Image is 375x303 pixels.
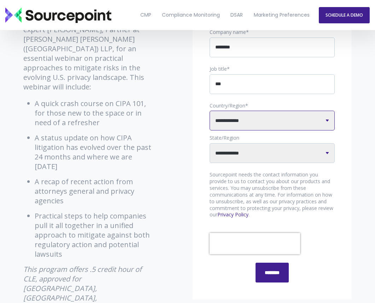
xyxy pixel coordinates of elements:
[5,7,111,23] img: Sourcepoint_logo_black_transparent (2)-2
[319,7,370,23] a: SCHEDULE A DEMO
[210,134,239,141] span: State/Region
[217,211,248,218] a: Privacy Policy
[210,102,245,109] span: Country/Region
[210,65,227,72] span: Job title
[35,133,154,171] li: A status update on how CIPA litigation has evolved over the past 24 months and where we are [DATE]
[210,171,335,218] p: Sourcepoint needs the contact information you provide to us to contact you about our products and...
[35,211,154,259] li: Practical steps to help companies pull it all together in a unified approach to mitigate against ...
[210,29,246,35] span: Company name
[35,99,154,127] li: A quick crash course on CIPA 101, for those new to the space or in need of a refresher
[35,177,154,205] li: A recap of recent action from attorneys general and privacy agencies
[210,233,300,254] iframe: reCAPTCHA
[23,15,154,92] p: Join Sourcepoint and privacy litigation expert [PERSON_NAME], Partner at [PERSON_NAME] [PERSON_NA...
